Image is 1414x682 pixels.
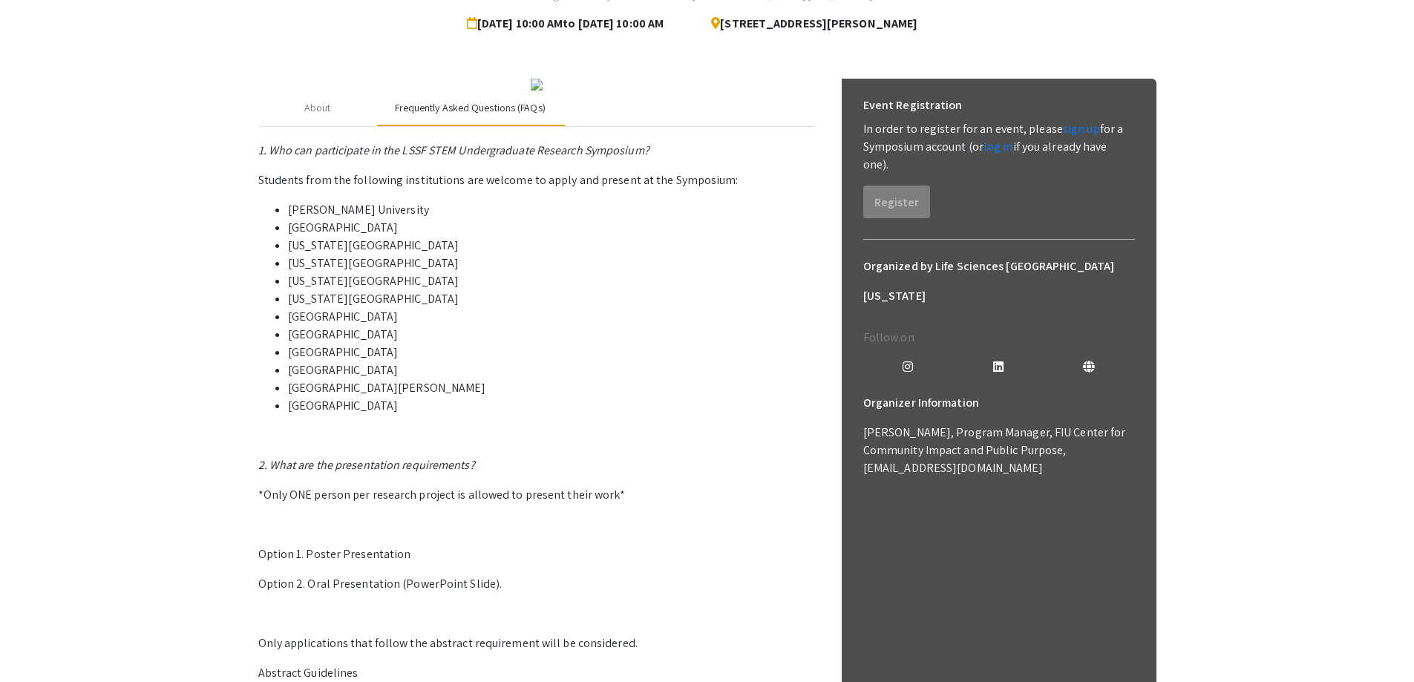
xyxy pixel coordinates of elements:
h6: Organized by Life Sciences [GEOGRAPHIC_DATA][US_STATE] [863,252,1135,311]
em: 1. Who can participate in the LSSF STEM Undergraduate Research Symposium? [258,142,649,158]
li: [US_STATE][GEOGRAPHIC_DATA] [288,255,815,272]
p: Option 1. Poster Presentation [258,545,815,563]
img: 32153a09-f8cb-4114-bf27-cfb6bc84fc69.png [531,79,543,91]
button: Register [863,186,930,218]
li: [GEOGRAPHIC_DATA] [288,326,815,344]
a: sign up [1063,121,1100,137]
p: *Only ONE person per research project is allowed to present their work* [258,486,815,504]
p: Students from the following institutions are welcome to apply and present at the Symposium: [258,171,815,189]
p: [PERSON_NAME], Program Manager, FIU Center for Community Impact and Public Purpose, [EMAIL_ADDRES... [863,424,1135,477]
a: log in [983,139,1013,154]
em: 2. What are the presentation requirements? [258,457,475,473]
iframe: Chat [11,615,63,671]
div: Frequently Asked Questions (FAQs) [395,100,546,116]
li: [GEOGRAPHIC_DATA][PERSON_NAME] [288,379,815,397]
li: [US_STATE][GEOGRAPHIC_DATA] [288,237,815,255]
li: [GEOGRAPHIC_DATA] [288,308,815,326]
li: [GEOGRAPHIC_DATA] [288,361,815,379]
li: [US_STATE][GEOGRAPHIC_DATA] [288,272,815,290]
li: [GEOGRAPHIC_DATA] [288,397,815,415]
li: [GEOGRAPHIC_DATA] [288,344,815,361]
p: Option 2. Oral Presentation (PowerPoint Slide). [258,575,815,593]
li: [PERSON_NAME] University [288,201,815,219]
div: About [304,100,331,116]
span: [DATE] 10:00 AM to [DATE] 10:00 AM [467,9,670,39]
h6: Event Registration [863,91,963,120]
li: [GEOGRAPHIC_DATA] [288,219,815,237]
li: [US_STATE][GEOGRAPHIC_DATA] [288,290,815,308]
span: [STREET_ADDRESS][PERSON_NAME] [699,9,917,39]
p: Abstract Guidelines [258,664,815,682]
h6: Organizer Information [863,388,1135,418]
p: Follow on [863,329,1135,347]
p: Only applications that follow the abstract requirement will be considered. [258,635,815,652]
p: In order to register for an event, please for a Symposium account (or if you already have one). [863,120,1135,174]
